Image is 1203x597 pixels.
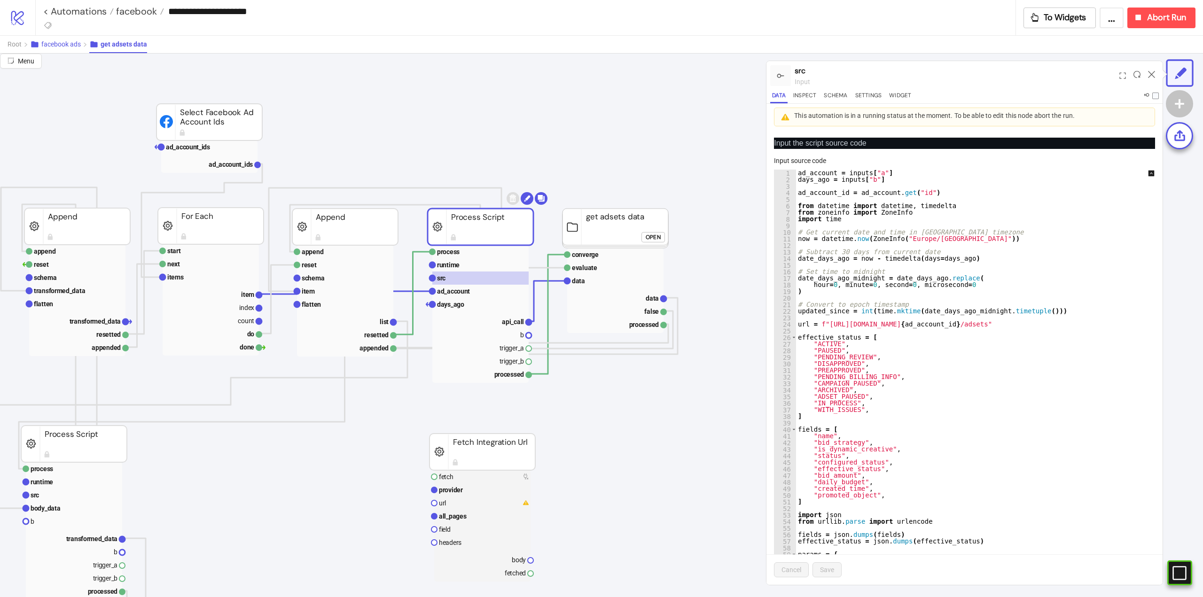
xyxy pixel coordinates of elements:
[794,112,1140,122] div: This automation is in a running status at the moment. To be able to edit this node abort the run.
[1119,72,1126,79] span: expand
[302,287,315,295] text: item
[774,301,796,308] div: 21
[646,295,659,302] text: data
[34,300,53,308] text: flatten
[241,291,254,298] text: item
[1127,8,1195,28] button: Abort Run
[795,65,1116,77] div: src
[812,562,842,577] button: Save
[774,551,796,558] div: 59
[302,301,321,308] text: flatten
[439,526,451,533] text: field
[30,36,89,53] button: facebook ads
[774,202,796,209] div: 6
[89,36,147,53] button: get adsets data
[302,274,325,282] text: schema
[101,40,147,48] span: get adsets data
[774,268,796,275] div: 16
[853,91,884,103] button: Settings
[791,91,818,103] button: Inspect
[641,232,665,242] button: Open
[774,393,796,400] div: 35
[774,433,796,439] div: 41
[1100,8,1124,28] button: ...
[1044,12,1086,23] span: To Widgets
[774,170,796,176] div: 1
[167,247,181,255] text: start
[774,413,796,419] div: 38
[437,274,445,282] text: src
[572,251,599,258] text: converge
[774,155,832,166] label: Input source code
[302,261,317,269] text: reset
[774,426,796,433] div: 40
[1023,8,1096,28] button: To Widgets
[774,235,796,242] div: 11
[774,518,796,525] div: 54
[774,446,796,452] div: 43
[774,505,796,512] div: 52
[774,216,796,222] div: 8
[439,486,463,494] text: provider
[520,331,524,339] text: b
[439,539,461,546] text: headers
[8,36,30,53] button: Root
[774,465,796,472] div: 46
[70,318,121,325] text: transformed_data
[774,229,796,235] div: 10
[774,334,796,341] div: 26
[774,531,796,538] div: 56
[774,314,796,321] div: 23
[8,40,22,48] span: Root
[774,367,796,373] div: 31
[437,287,470,295] text: ad_account
[31,478,53,486] text: runtime
[1147,12,1186,23] span: Abort Run
[822,91,849,103] button: Schema
[439,473,453,481] text: fetch
[774,439,796,446] div: 42
[774,341,796,347] div: 27
[774,209,796,216] div: 7
[209,161,253,168] text: ad_account_ids
[41,40,81,48] span: facebook ads
[302,248,324,256] text: append
[572,264,597,271] text: evaluate
[791,426,797,433] span: Toggle code folding, rows 40 through 51
[646,232,661,242] div: Open
[239,304,254,311] text: index
[774,176,796,183] div: 2
[774,189,796,196] div: 4
[774,400,796,406] div: 36
[774,262,796,268] div: 15
[774,498,796,505] div: 51
[437,248,460,256] text: process
[34,287,86,295] text: transformed_data
[18,57,34,65] span: Menu
[774,288,796,295] div: 19
[34,274,57,281] text: schema
[166,143,210,151] text: ad_account_ids
[774,347,796,354] div: 28
[774,562,809,577] button: Cancel
[774,255,796,262] div: 14
[114,548,117,556] text: b
[774,380,796,387] div: 33
[774,327,796,334] div: 25
[114,7,164,16] a: facebook
[774,406,796,413] div: 37
[1148,170,1155,177] span: up-square
[572,277,585,285] text: data
[774,492,796,498] div: 50
[770,91,788,103] button: Data
[774,295,796,301] div: 20
[887,91,913,103] button: Widget
[437,301,464,308] text: days_ago
[774,544,796,551] div: 58
[512,556,526,564] text: body
[774,512,796,518] div: 53
[167,260,180,268] text: next
[8,57,14,64] span: radius-bottomright
[439,499,446,507] text: url
[774,138,1155,149] p: Input the script source code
